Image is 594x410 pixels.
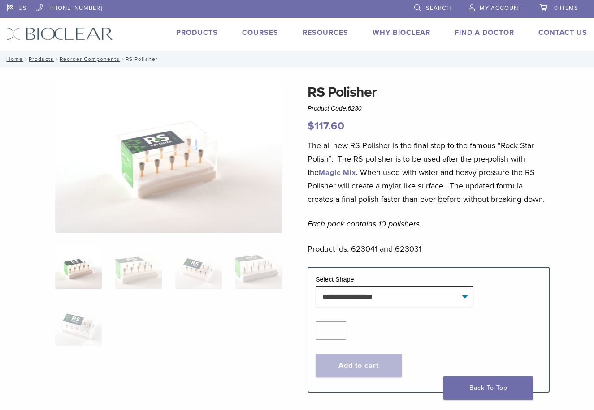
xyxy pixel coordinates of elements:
img: Bioclear [7,27,113,40]
a: Products [176,28,218,37]
a: Home [4,56,23,62]
p: Product Ids: 623041 and 623031 [308,242,550,256]
span: Search [426,4,451,12]
span: / [120,57,126,61]
label: Select Shape [316,276,354,283]
a: Find A Doctor [455,28,514,37]
button: Add to cart [316,354,402,377]
h1: RS Polisher [308,81,550,103]
span: My Account [480,4,522,12]
img: RS Polisher - Image 4 [235,244,282,289]
span: / [23,57,29,61]
a: Contact Us [538,28,587,37]
a: Resources [303,28,348,37]
span: 6230 [347,105,361,112]
span: $ [308,120,314,132]
img: RS Polisher - Image 2 [115,244,162,289]
img: RS Polisher - Image 3 [175,244,222,289]
p: The all new RS Polisher is the final step to the famous “Rock Star Polish”. The RS polisher is to... [308,139,550,206]
img: RS Polisher - Image 5 [55,301,102,346]
img: RS Polihser-Cup-3 [55,81,282,233]
span: Product Code: [308,105,362,112]
a: Courses [242,28,278,37]
a: Magic Mix [319,168,356,177]
a: Products [29,56,54,62]
bdi: 117.60 [308,120,344,132]
a: Reorder Components [60,56,120,62]
a: Why Bioclear [373,28,430,37]
a: Back To Top [443,376,533,400]
img: RS-Polihser-Cup-3-324x324.jpg [55,244,102,289]
em: Each pack contains 10 polishers. [308,219,421,229]
span: / [54,57,60,61]
span: 0 items [554,4,578,12]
